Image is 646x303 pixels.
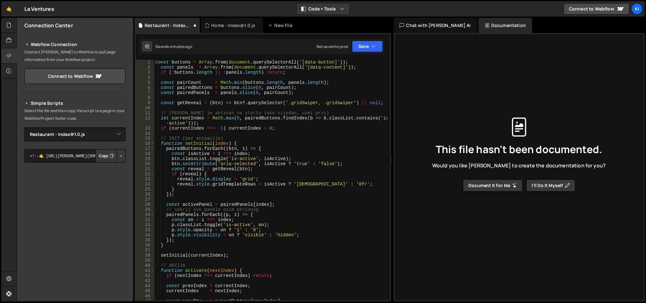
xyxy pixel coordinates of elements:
div: 40 [136,263,154,268]
p: Connect [PERSON_NAME] to Webflow to pull page information from your Webflow project [24,48,126,64]
div: 32 [136,222,154,227]
div: 20 [136,161,154,166]
div: 36 [136,243,154,248]
a: Ki [631,3,643,15]
div: 46 [136,293,154,299]
div: Not saved to prod [316,44,348,49]
div: 2 [136,65,154,70]
div: 8 [136,95,154,100]
iframe: YouTube video player [24,173,126,230]
div: 28 [136,202,154,207]
div: 4 [136,75,154,80]
div: Button group with nested dropdown [95,149,126,163]
div: La Ventures [24,5,54,13]
h2: Webflow Connection [24,41,126,48]
p: Select the file and then copy the script to a page in your Webflow Project footer code. [24,107,126,122]
div: 43 [136,278,154,283]
div: 34 [136,232,154,238]
div: 17 [136,146,154,151]
div: 38 [136,253,154,258]
div: 24 [136,182,154,187]
div: 12 [136,116,154,126]
div: 39 [136,258,154,263]
div: 23 [136,177,154,182]
div: 44 [136,283,154,288]
div: 19 [136,156,154,161]
div: 22 [136,172,154,177]
div: 9 [136,100,154,105]
div: 14 [136,131,154,136]
div: 26 [136,192,154,197]
div: 33 [136,227,154,232]
div: Restaurant - Index@1.0.js [145,22,192,29]
button: Copy [95,149,117,163]
div: 10 [136,105,154,111]
div: 35 [136,238,154,243]
div: Documentation [479,18,532,33]
a: Connect to Webflow [564,3,630,15]
div: 18 [136,151,154,156]
div: 3 [136,70,154,75]
div: 6 [136,85,154,90]
div: 11 [136,111,154,116]
div: Home - Index@1.0.js [211,22,255,29]
div: 31 [136,217,154,222]
div: 29 [136,207,154,212]
div: 25 [136,187,154,192]
span: This file hasn't been documented. [436,144,602,154]
textarea: <!--🤙 [URL][PERSON_NAME][DOMAIN_NAME]> <script>document.addEventListener("DOMContentLoaded", func... [24,149,126,163]
div: 30 [136,212,154,217]
button: Save [352,41,383,52]
button: Code + Tools [297,3,350,15]
div: 45 [136,288,154,293]
a: Connect to Webflow [24,69,126,84]
div: 7 [136,90,154,95]
span: Would you like [PERSON_NAME] to create the documentation for you? [432,162,606,169]
a: 🤙 [1,1,17,17]
h2: Simple Scripts [24,99,126,107]
div: 27 [136,197,154,202]
div: 13 [136,126,154,131]
button: Document it for me [463,179,523,192]
div: 15 [136,136,154,141]
div: 16 [136,141,154,146]
button: I’ll do it myself [526,179,575,192]
div: 41 [136,268,154,273]
div: Chat with [PERSON_NAME] AI [394,18,477,33]
div: 21 [136,166,154,172]
div: 42 [136,273,154,278]
div: 37 [136,248,154,253]
div: Saved [155,44,192,49]
div: 1 [136,60,154,65]
div: 4 minutes ago [167,44,192,49]
iframe: YouTube video player [24,234,126,292]
div: New File [268,22,295,29]
div: 5 [136,80,154,85]
h2: Connection Center [24,22,73,29]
